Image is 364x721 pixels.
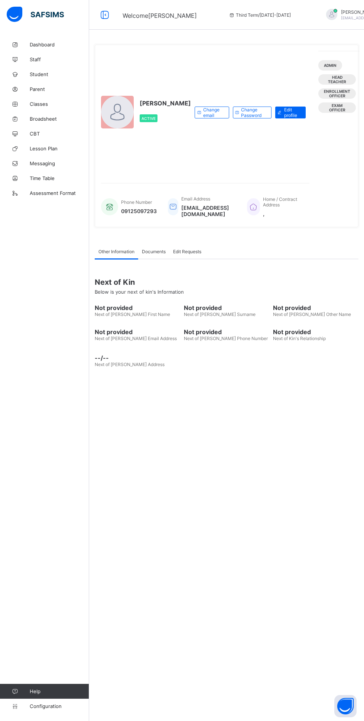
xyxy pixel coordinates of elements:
span: Enrollment Officer [324,89,350,98]
span: Welcome [PERSON_NAME] [123,12,197,19]
span: Documents [142,249,166,254]
span: [EMAIL_ADDRESS][DOMAIN_NAME] [181,205,236,217]
span: Email Address [181,196,210,202]
span: Change Password [241,107,266,118]
span: , [263,211,302,217]
span: Edit Requests [173,249,201,254]
span: session/term information [228,12,291,18]
span: Next of Kin [95,278,358,287]
span: Messaging [30,160,89,166]
span: Next of [PERSON_NAME] Other Name [273,311,351,317]
span: [PERSON_NAME] [140,99,191,107]
span: Help [30,688,89,694]
span: Other Information [98,249,134,254]
span: Not provided [95,304,180,311]
span: Next of Kin's Relationship [273,336,326,341]
span: Head Teacher [324,75,350,84]
span: Exam Officer [324,103,350,112]
span: Student [30,71,89,77]
span: Next of [PERSON_NAME] First Name [95,311,170,317]
span: Admin [324,63,337,68]
span: Assessment Format [30,190,89,196]
span: Broadsheet [30,116,89,122]
span: Staff [30,56,89,62]
span: Not provided [95,328,180,336]
span: Classes [30,101,89,107]
span: Next of [PERSON_NAME] Phone Number [184,336,268,341]
span: Next of [PERSON_NAME] Address [95,362,165,367]
span: Time Table [30,175,89,181]
span: Not provided [184,328,269,336]
span: Parent [30,86,89,92]
span: CBT [30,131,89,137]
span: Not provided [273,328,358,336]
span: Configuration [30,703,89,709]
span: Not provided [184,304,269,311]
img: safsims [7,7,64,22]
span: Next of [PERSON_NAME] Surname [184,311,256,317]
span: Lesson Plan [30,146,89,151]
span: Below is your next of kin's Information [95,289,184,295]
span: Phone Number [121,199,152,205]
span: Not provided [273,304,358,311]
span: Edit profile [284,107,300,118]
span: 09125097293 [121,208,157,214]
span: Next of [PERSON_NAME] Email Address [95,336,177,341]
span: Dashboard [30,42,89,48]
span: Change email [203,107,223,118]
span: --/-- [95,354,180,362]
button: Open asap [334,695,357,717]
span: Home / Contract Address [263,196,297,208]
span: Active [142,116,156,121]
